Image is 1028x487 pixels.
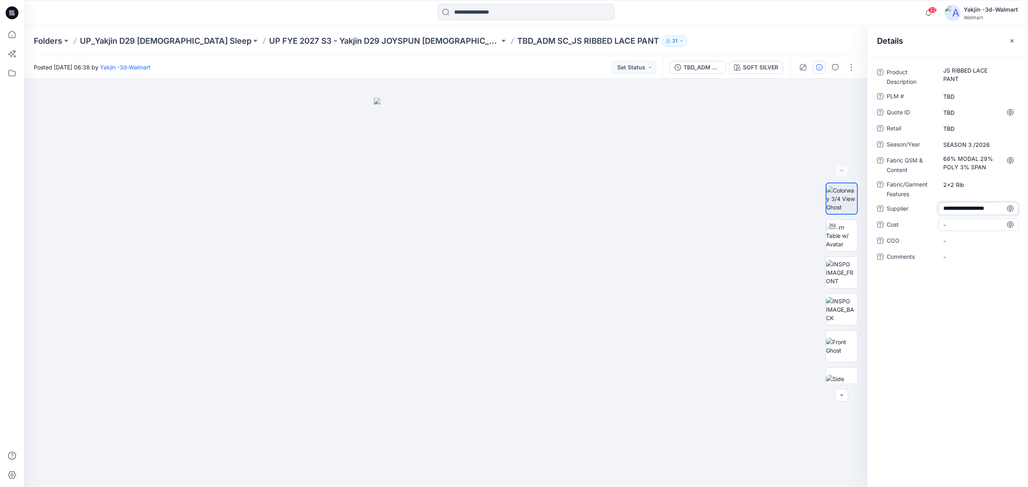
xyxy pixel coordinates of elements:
span: - [943,221,1013,229]
span: Fabric/Garment Features [887,180,935,199]
button: TBD_ADM SC_JS RIBBED LACE PANT [669,61,726,74]
a: Folders [34,35,62,47]
span: 68% MODAL 29% POLY 3% SPAN [943,154,1013,171]
div: SOFT SILVER [743,63,778,72]
span: 2x2 Rib [943,181,1013,189]
img: Turn Table w/ Avatar [826,223,857,248]
span: TBD [943,124,1013,133]
span: Posted [DATE] 06:38 by [34,63,151,71]
span: - [943,237,1013,245]
p: 31 [672,37,677,45]
span: Product Description [887,67,935,87]
button: 31 [662,35,687,47]
span: Retail [887,124,935,135]
span: SEASON 3 /2026 [943,140,1013,149]
img: eyJhbGciOiJIUzI1NiIsImtpZCI6IjAiLCJzbHQiOiJzZXMiLCJ0eXAiOiJKV1QifQ.eyJkYXRhIjp7InR5cGUiOiJzdG9yYW... [374,98,518,487]
a: UP FYE 2027 S3 - Yakjin D29 JOYSPUN [DEMOGRAPHIC_DATA] Sleepwear [269,35,500,47]
a: UP_Yakjin D29 [DEMOGRAPHIC_DATA] Sleep [80,35,251,47]
img: Front Ghost [826,338,857,355]
a: Yakjin -3d-Walmart [100,64,151,71]
span: Season/Year [887,140,935,151]
span: Cost [887,220,935,231]
span: Comments [887,252,935,263]
div: TBD_ADM SC_JS RIBBED LACE PANT [683,63,720,72]
img: INSPO IMAGE_FRONT [826,260,857,285]
span: Quote ID [887,108,935,119]
img: INSPO IMAGE_BACK [826,297,857,322]
img: avatar [944,5,961,21]
span: COO [887,236,935,247]
span: JS RIBBED LACE PANT [943,66,1013,83]
div: Walmart [964,14,1018,20]
span: Supplier [887,204,935,215]
span: - [943,253,1013,261]
span: Fabric GSM & Content [887,156,935,175]
span: TBD [943,108,1013,117]
span: 32 [928,7,937,13]
div: Yakjin -3d-Walmart [964,5,1018,14]
button: SOFT SILVER [729,61,783,74]
img: Colorway 3/4 View Ghost [826,186,857,211]
h2: Details [877,36,903,46]
img: Side Ghost [826,375,857,392]
p: TBD_ADM SC_JS RIBBED LACE PANT [517,35,659,47]
button: Details [813,61,826,74]
span: TBD [943,92,1013,101]
span: PLM # [887,91,935,103]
